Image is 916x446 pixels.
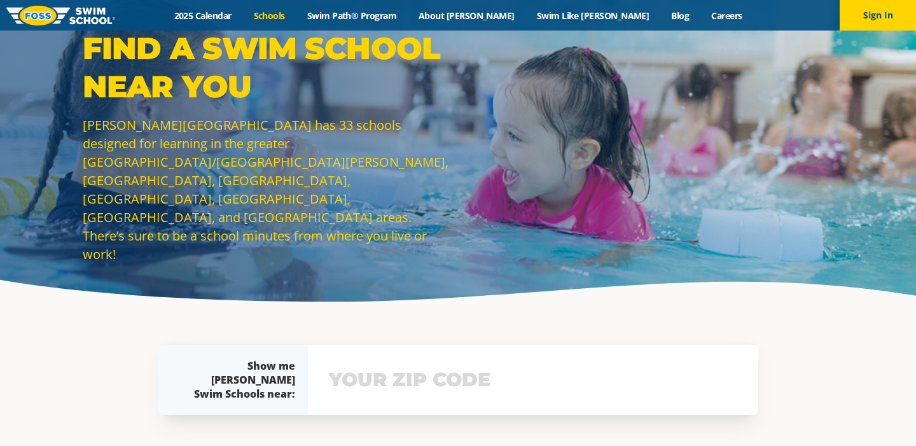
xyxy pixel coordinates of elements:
[700,10,753,22] a: Careers
[163,10,242,22] a: 2025 Calendar
[183,359,295,401] div: Show me [PERSON_NAME] Swim Schools near:
[408,10,526,22] a: About [PERSON_NAME]
[326,361,740,398] input: YOUR ZIP CODE
[242,10,296,22] a: Schools
[296,10,407,22] a: Swim Path® Program
[83,116,452,263] p: [PERSON_NAME][GEOGRAPHIC_DATA] has 33 schools designed for learning in the greater [GEOGRAPHIC_DA...
[83,29,452,106] p: Find a Swim School Near You
[525,10,660,22] a: Swim Like [PERSON_NAME]
[6,6,115,25] img: FOSS Swim School Logo
[660,10,700,22] a: Blog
